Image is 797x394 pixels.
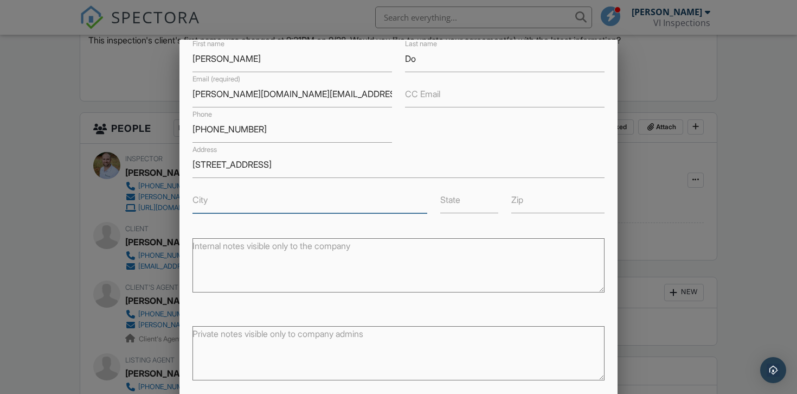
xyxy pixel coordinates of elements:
label: Address [192,145,217,155]
label: Private notes visible only to company admins [192,328,363,340]
label: Internal notes visible only to the company [192,240,350,252]
label: Email (required) [192,74,240,84]
label: CC Email [405,88,440,100]
div: Open Intercom Messenger [760,357,786,383]
label: City [192,194,208,206]
label: Last name [405,39,437,49]
label: State [440,194,460,206]
label: First name [192,39,224,49]
label: Phone [192,110,212,119]
label: Zip [511,194,523,206]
